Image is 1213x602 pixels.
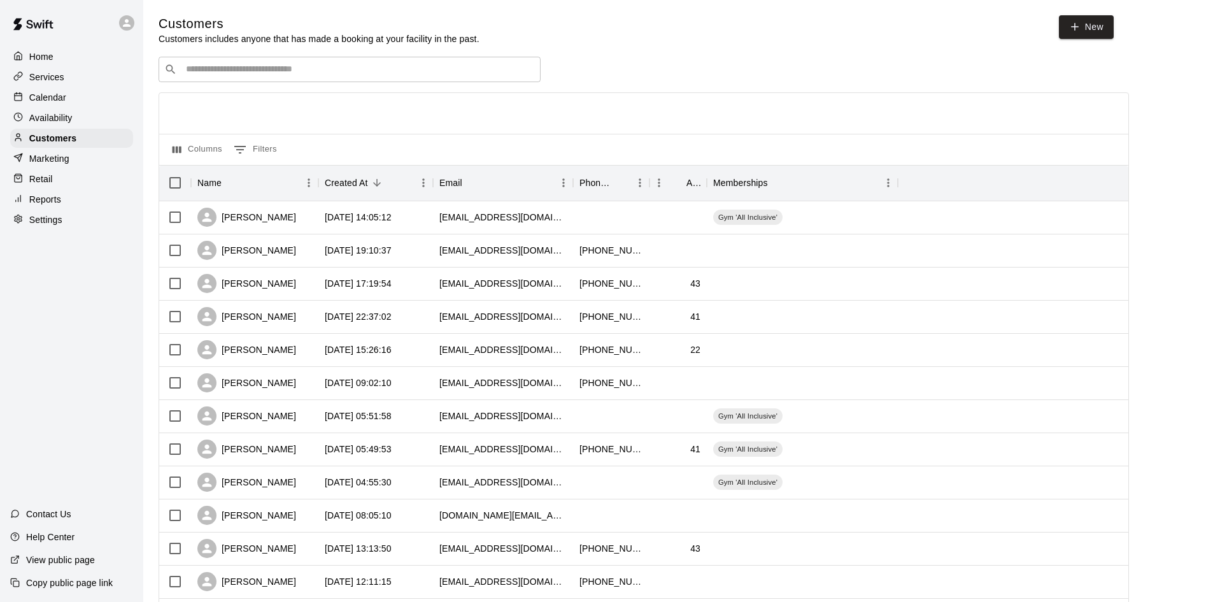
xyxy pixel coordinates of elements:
div: cjkartchner@gmail.com [439,244,567,257]
button: Sort [222,174,239,192]
div: Search customers by name or email [159,57,541,82]
a: Home [10,47,133,66]
div: Gym 'All Inclusive' [713,441,783,457]
span: Gym 'All Inclusive' [713,477,783,487]
div: 2025-10-01 12:11:15 [325,575,392,588]
div: 2025-10-07 04:55:30 [325,476,392,489]
button: Select columns [169,140,225,160]
div: mrj23ruiz76@gmail.com [439,476,567,489]
a: Availability [10,108,133,127]
div: 2025-10-09 17:19:54 [325,277,392,290]
div: Gym 'All Inclusive' [713,408,783,424]
div: 41 [690,310,700,323]
div: Gym 'All Inclusive' [713,475,783,490]
a: Customers [10,129,133,148]
div: Created At [318,165,433,201]
p: Help Center [26,531,74,543]
p: Customers [29,132,76,145]
div: Created At [325,165,368,201]
button: Menu [630,173,649,192]
a: Settings [10,210,133,229]
div: +16824728911 [579,542,643,555]
div: 2025-10-07 22:37:02 [325,310,392,323]
div: +18018916560 [579,277,643,290]
div: +18015585227 [579,310,643,323]
div: Age [649,165,707,201]
p: Availability [29,111,73,124]
div: 41 [690,443,700,455]
a: New [1059,15,1114,39]
div: Name [191,165,318,201]
p: Home [29,50,53,63]
div: keaton.click@gmail.com [439,509,567,522]
p: Calendar [29,91,66,104]
div: nazzitay8@yahoo.com [439,310,567,323]
div: Age [686,165,700,201]
a: Marketing [10,149,133,168]
div: Phone Number [579,165,613,201]
div: Gym 'All Inclusive' [713,210,783,225]
button: Show filters [231,140,280,160]
div: [PERSON_NAME] [197,208,296,227]
div: Memberships [713,165,768,201]
a: Services [10,68,133,87]
p: View public page [26,554,95,566]
div: [PERSON_NAME] [197,572,296,591]
div: +18014004860 [579,575,643,588]
p: Reports [29,193,61,206]
div: kiraeastwood@yahoo.com [439,542,567,555]
a: Reports [10,190,133,209]
div: +18016643640 [579,343,643,356]
div: Phone Number [573,165,649,201]
p: Services [29,71,64,83]
p: Customers includes anyone that has made a booking at your facility in the past. [159,32,479,45]
div: [PERSON_NAME] [197,506,296,525]
div: [PERSON_NAME] [197,473,296,492]
div: Name [197,165,222,201]
div: [PERSON_NAME] [197,274,296,293]
div: [PERSON_NAME] [197,406,296,426]
div: [PERSON_NAME] [197,539,296,558]
div: 2025-10-02 13:13:50 [325,542,392,555]
div: nryker06@gmail.com [439,343,567,356]
span: Gym 'All Inclusive' [713,444,783,454]
div: Email [433,165,573,201]
div: 43 [690,277,700,290]
span: Gym 'All Inclusive' [713,411,783,421]
div: Email [439,165,462,201]
button: Menu [299,173,318,192]
div: [PERSON_NAME] [197,241,296,260]
div: 43 [690,542,700,555]
div: kayman.hulse99@gmail.com [439,211,567,224]
button: Menu [649,173,669,192]
div: +14358496725 [579,244,643,257]
div: 2025-10-11 14:05:12 [325,211,392,224]
h5: Customers [159,15,479,32]
button: Sort [768,174,786,192]
div: [PERSON_NAME] [197,307,296,326]
span: Gym 'All Inclusive' [713,212,783,222]
div: shakespearcole@gmail.com [439,376,567,389]
a: Retail [10,169,133,189]
button: Menu [414,173,433,192]
button: Menu [879,173,898,192]
p: Settings [29,213,62,226]
div: cindyerueckert@gmail.com [439,575,567,588]
div: 2025-10-06 08:05:10 [325,509,392,522]
button: Sort [462,174,480,192]
div: 2025-10-07 15:26:16 [325,343,392,356]
div: 22 [690,343,700,356]
div: erober11@gmail.com [439,443,567,455]
div: [PERSON_NAME] [197,340,296,359]
div: 2025-10-07 05:51:58 [325,410,392,422]
button: Sort [368,174,386,192]
div: [PERSON_NAME] [197,373,296,392]
button: Menu [554,173,573,192]
div: Memberships [707,165,898,201]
